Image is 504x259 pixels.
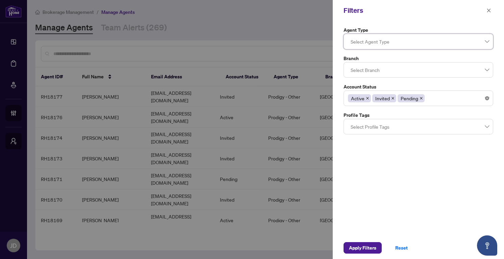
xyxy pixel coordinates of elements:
[344,111,493,119] label: Profile Tags
[401,95,418,102] span: Pending
[349,242,376,253] span: Apply Filters
[344,55,493,62] label: Branch
[366,97,369,100] span: close
[485,96,489,100] span: close-circle
[420,97,423,100] span: close
[351,95,364,102] span: Active
[395,242,408,253] span: Reset
[391,97,395,100] span: close
[344,26,493,34] label: Agent Type
[344,83,493,90] label: Account Status
[348,94,371,102] span: Active
[344,242,382,254] button: Apply Filters
[344,5,484,16] div: Filters
[477,235,497,256] button: Open asap
[390,242,413,254] button: Reset
[375,95,390,102] span: Invited
[372,94,396,102] span: Invited
[486,8,491,13] span: close
[398,94,425,102] span: Pending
